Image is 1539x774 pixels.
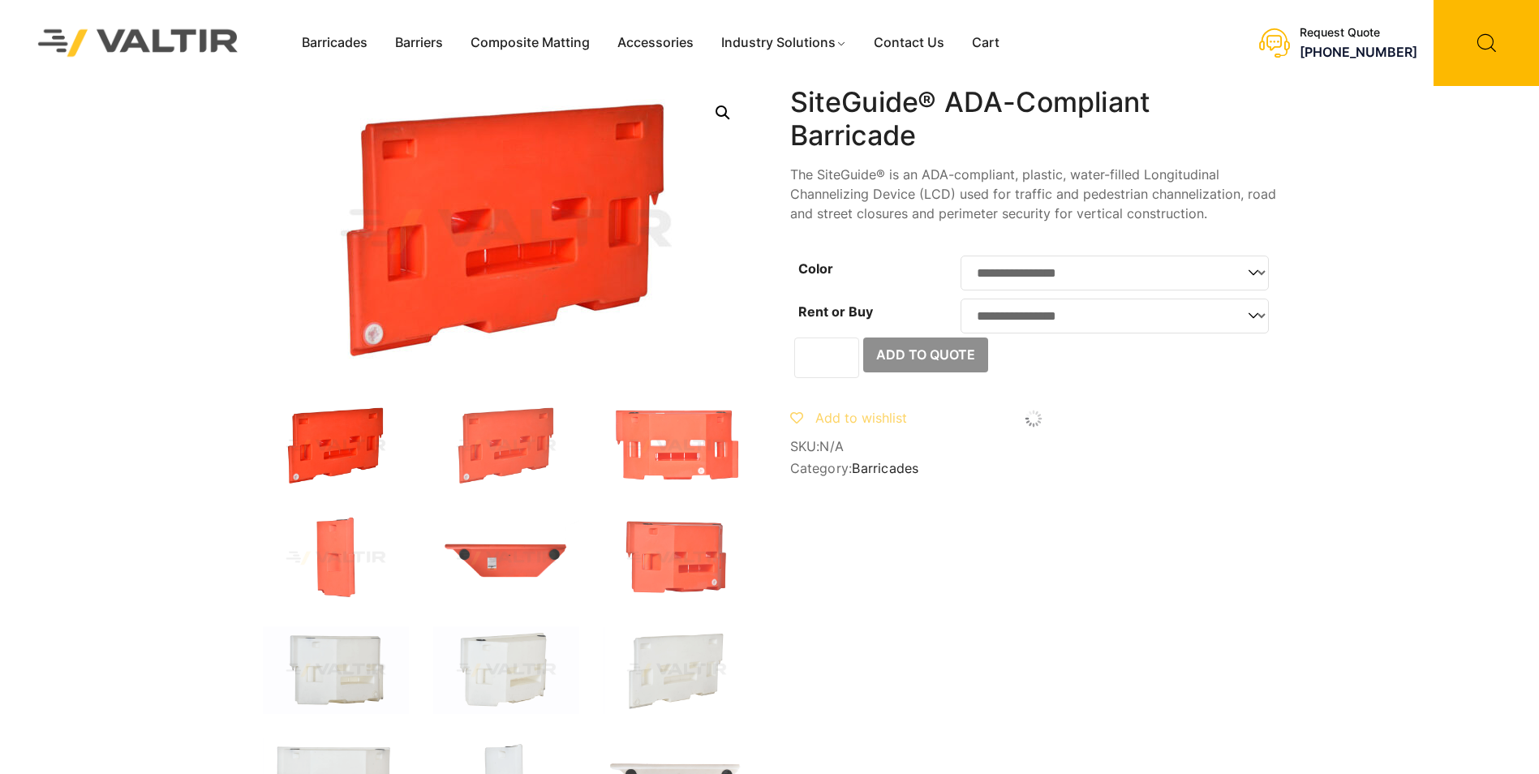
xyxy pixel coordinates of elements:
[707,31,861,55] a: Industry Solutions
[798,260,833,277] label: Color
[819,438,844,454] span: N/A
[852,460,918,476] a: Barricades
[288,31,381,55] a: Barricades
[433,514,579,602] img: SiteGuide_Org_Top.jpg
[790,461,1277,476] span: Category:
[457,31,604,55] a: Composite Matting
[433,402,579,490] img: SiteGuide_Org_3Q2.jpg
[604,402,750,490] img: SiteGuide_Org_Front.jpg
[381,31,457,55] a: Barriers
[1300,26,1417,40] div: Request Quote
[604,31,707,55] a: Accessories
[604,626,750,714] img: SiteGuide_Nat_3Q3.jpg
[790,165,1277,223] p: The SiteGuide® is an ADA-compliant, plastic, water-filled Longitudinal Channelizing Device (LCD) ...
[263,402,409,490] img: SiteGuide_Org_3Q2.jpg
[860,31,958,55] a: Contact Us
[798,303,873,320] label: Rent or Buy
[790,86,1277,153] h1: SiteGuide® ADA-Compliant Barricade
[790,439,1277,454] span: SKU:
[604,514,750,602] img: SiteGuide_Org_x1.jpg
[263,514,409,602] img: SiteGuide_Org_Side.jpg
[263,626,409,714] img: SiteGuide_Nat_3Q.jpg
[958,31,1013,55] a: Cart
[433,626,579,714] img: SiteGuide_Nat_3Q2.jpg
[794,338,859,378] input: Product quantity
[1300,44,1417,60] a: [PHONE_NUMBER]
[863,338,988,373] button: Add to Quote
[17,8,260,77] img: Valtir Rentals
